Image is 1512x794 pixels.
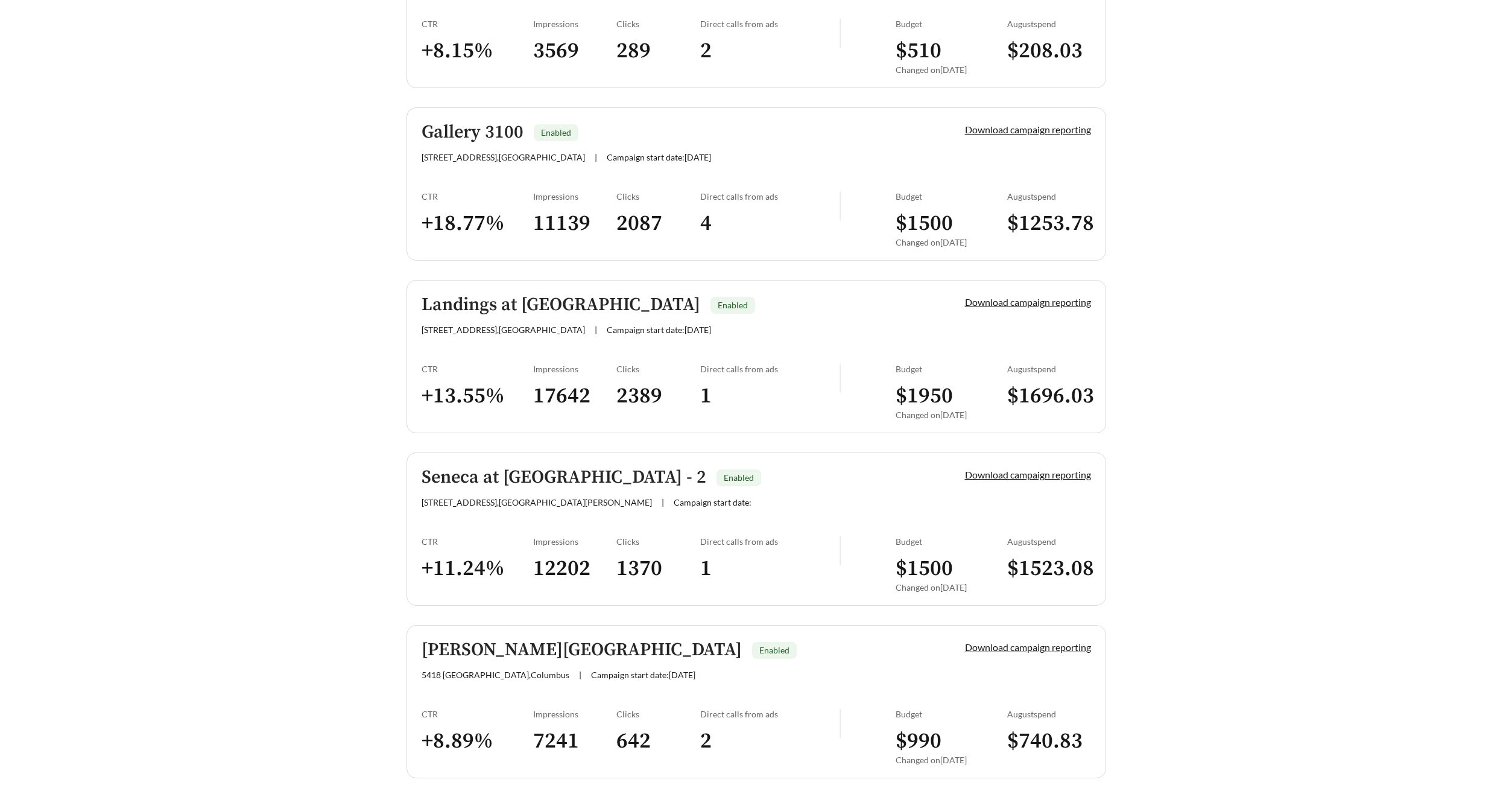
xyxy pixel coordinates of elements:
[406,453,1106,606] a: Seneca at [GEOGRAPHIC_DATA] - 2Enabled[STREET_ADDRESS],[GEOGRAPHIC_DATA][PERSON_NAME]|Campaign st...
[1007,555,1091,582] h3: $ 1523.08
[662,497,664,507] span: |
[533,210,617,237] h3: 11139
[896,65,1007,75] div: Changed on [DATE]
[533,728,617,755] h3: 7241
[896,582,1007,592] div: Changed on [DATE]
[965,469,1091,480] a: Download campaign reporting
[422,325,585,335] span: [STREET_ADDRESS] , [GEOGRAPHIC_DATA]
[700,37,840,65] h3: 2
[616,728,700,755] h3: 642
[616,536,700,547] div: Clicks
[595,325,597,335] span: |
[718,300,748,310] span: Enabled
[674,497,751,507] span: Campaign start date:
[616,191,700,202] div: Clicks
[422,19,533,29] div: CTR
[840,709,841,738] img: line
[422,122,524,142] h5: Gallery 3100
[422,728,533,755] h3: + 8.89 %
[965,124,1091,135] a: Download campaign reporting
[700,191,840,202] div: Direct calls from ads
[700,19,840,29] div: Direct calls from ads
[896,728,1007,755] h3: $ 990
[700,364,840,374] div: Direct calls from ads
[896,237,1007,247] div: Changed on [DATE]
[1007,210,1091,237] h3: $ 1253.78
[1007,709,1091,719] div: August spend
[422,709,533,719] div: CTR
[700,709,840,719] div: Direct calls from ads
[700,210,840,237] h3: 4
[896,410,1007,420] div: Changed on [DATE]
[533,555,617,582] h3: 12202
[422,555,533,582] h3: + 11.24 %
[724,472,754,483] span: Enabled
[616,210,700,237] h3: 2087
[700,536,840,547] div: Direct calls from ads
[965,641,1091,653] a: Download campaign reporting
[896,37,1007,65] h3: $ 510
[533,383,617,410] h3: 17642
[422,670,569,680] span: 5418 [GEOGRAPHIC_DATA] , Columbus
[700,728,840,755] h3: 2
[533,364,617,374] div: Impressions
[607,325,711,335] span: Campaign start date: [DATE]
[896,191,1007,202] div: Budget
[595,152,597,162] span: |
[533,191,617,202] div: Impressions
[422,295,700,315] h5: Landings at [GEOGRAPHIC_DATA]
[533,709,617,719] div: Impressions
[616,555,700,582] h3: 1370
[896,536,1007,547] div: Budget
[896,755,1007,765] div: Changed on [DATE]
[700,555,840,582] h3: 1
[422,383,533,410] h3: + 13.55 %
[840,536,841,565] img: line
[591,670,695,680] span: Campaign start date: [DATE]
[896,709,1007,719] div: Budget
[422,497,652,507] span: [STREET_ADDRESS] , [GEOGRAPHIC_DATA][PERSON_NAME]
[406,280,1106,433] a: Landings at [GEOGRAPHIC_DATA]Enabled[STREET_ADDRESS],[GEOGRAPHIC_DATA]|Campaign start date:[DATE]...
[616,709,700,719] div: Clicks
[616,364,700,374] div: Clicks
[1007,364,1091,374] div: August spend
[1007,191,1091,202] div: August spend
[422,536,533,547] div: CTR
[840,364,841,393] img: line
[616,19,700,29] div: Clicks
[1007,383,1091,410] h3: $ 1696.03
[422,210,533,237] h3: + 18.77 %
[616,37,700,65] h3: 289
[406,107,1106,261] a: Gallery 3100Enabled[STREET_ADDRESS],[GEOGRAPHIC_DATA]|Campaign start date:[DATE]Download campaign...
[607,152,711,162] span: Campaign start date: [DATE]
[533,19,617,29] div: Impressions
[541,127,571,138] span: Enabled
[840,19,841,48] img: line
[840,191,841,220] img: line
[422,364,533,374] div: CTR
[759,645,789,655] span: Enabled
[896,383,1007,410] h3: $ 1950
[422,152,585,162] span: [STREET_ADDRESS] , [GEOGRAPHIC_DATA]
[406,625,1106,778] a: [PERSON_NAME][GEOGRAPHIC_DATA]Enabled5418 [GEOGRAPHIC_DATA],Columbus|Campaign start date:[DATE]Do...
[422,37,533,65] h3: + 8.15 %
[1007,37,1091,65] h3: $ 208.03
[422,640,742,660] h5: [PERSON_NAME][GEOGRAPHIC_DATA]
[1007,728,1091,755] h3: $ 740.83
[533,536,617,547] div: Impressions
[422,191,533,202] div: CTR
[533,37,617,65] h3: 3569
[616,383,700,410] h3: 2389
[896,555,1007,582] h3: $ 1500
[422,468,706,488] h5: Seneca at [GEOGRAPHIC_DATA] - 2
[1007,536,1091,547] div: August spend
[700,383,840,410] h3: 1
[896,364,1007,374] div: Budget
[579,670,581,680] span: |
[1007,19,1091,29] div: August spend
[896,19,1007,29] div: Budget
[965,296,1091,308] a: Download campaign reporting
[896,210,1007,237] h3: $ 1500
